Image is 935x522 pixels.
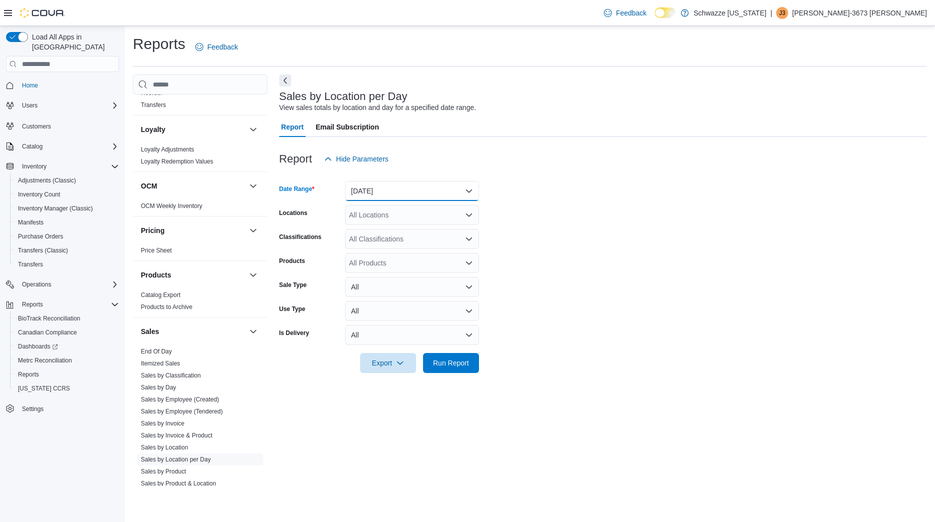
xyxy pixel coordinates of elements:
[141,372,201,379] a: Sales by Classification
[2,78,123,92] button: Home
[14,340,62,352] a: Dashboards
[14,244,119,256] span: Transfers (Classic)
[465,259,473,267] button: Open list of options
[18,204,93,212] span: Inventory Manager (Classic)
[141,419,184,427] span: Sales by Invoice
[22,280,51,288] span: Operations
[247,180,259,192] button: OCM
[191,37,242,57] a: Feedback
[18,328,77,336] span: Canadian Compliance
[141,383,176,391] span: Sales by Day
[10,215,123,229] button: Manifests
[14,368,43,380] a: Reports
[279,185,315,193] label: Date Range
[141,225,164,235] h3: Pricing
[18,260,43,268] span: Transfers
[22,81,38,89] span: Home
[776,7,788,19] div: John-3673 Montoya
[20,8,65,18] img: Cova
[141,202,202,210] span: OCM Weekly Inventory
[18,140,46,152] button: Catalog
[141,158,213,165] a: Loyalty Redemption Values
[320,149,393,169] button: Hide Parameters
[366,353,410,373] span: Export
[141,225,245,235] button: Pricing
[281,117,304,137] span: Report
[18,278,119,290] span: Operations
[141,360,180,367] a: Itemized Sales
[14,258,47,270] a: Transfers
[779,7,786,19] span: J3
[141,467,186,475] span: Sales by Product
[141,384,176,391] a: Sales by Day
[14,312,119,324] span: BioTrack Reconciliation
[18,384,70,392] span: [US_STATE] CCRS
[133,143,267,171] div: Loyalty
[14,326,81,338] a: Canadian Compliance
[141,456,211,463] a: Sales by Location per Day
[141,124,165,134] h3: Loyalty
[141,395,219,403] span: Sales by Employee (Created)
[141,181,245,191] button: OCM
[22,142,42,150] span: Catalog
[133,34,185,54] h1: Reports
[279,329,309,337] label: Is Delivery
[141,444,188,451] a: Sales by Location
[141,407,223,415] span: Sales by Employee (Tendered)
[18,176,76,184] span: Adjustments (Classic)
[465,235,473,243] button: Open list of options
[14,354,76,366] a: Metrc Reconciliation
[6,74,119,442] nav: Complex example
[141,303,192,311] span: Products to Archive
[14,202,119,214] span: Inventory Manager (Classic)
[247,224,259,236] button: Pricing
[14,382,119,394] span: Washington CCRS
[14,326,119,338] span: Canadian Compliance
[792,7,927,19] p: [PERSON_NAME]-3673 [PERSON_NAME]
[2,98,123,112] button: Users
[279,257,305,265] label: Products
[433,358,469,368] span: Run Report
[141,468,186,475] a: Sales by Product
[14,230,67,242] a: Purchase Orders
[18,278,55,290] button: Operations
[141,432,212,439] a: Sales by Invoice & Product
[133,244,267,260] div: Pricing
[2,118,123,133] button: Customers
[345,325,479,345] button: All
[18,314,80,322] span: BioTrack Reconciliation
[14,216,47,228] a: Manifests
[18,140,119,152] span: Catalog
[141,408,223,415] a: Sales by Employee (Tendered)
[141,101,166,109] span: Transfers
[345,301,479,321] button: All
[141,396,219,403] a: Sales by Employee (Created)
[18,218,43,226] span: Manifests
[18,120,55,132] a: Customers
[141,348,172,355] a: End Of Day
[336,154,389,164] span: Hide Parameters
[141,443,188,451] span: Sales by Location
[18,160,50,172] button: Inventory
[14,216,119,228] span: Manifests
[10,367,123,381] button: Reports
[141,479,216,487] span: Sales by Product & Location
[770,7,772,19] p: |
[141,101,166,108] a: Transfers
[141,202,202,209] a: OCM Weekly Inventory
[10,173,123,187] button: Adjustments (Classic)
[141,359,180,367] span: Itemized Sales
[141,181,157,191] h3: OCM
[279,305,305,313] label: Use Type
[14,258,119,270] span: Transfers
[141,480,216,487] a: Sales by Product & Location
[141,246,172,254] span: Price Sheet
[10,311,123,325] button: BioTrack Reconciliation
[694,7,767,19] p: Schwazze [US_STATE]
[207,42,238,52] span: Feedback
[465,211,473,219] button: Open list of options
[141,303,192,310] a: Products to Archive
[133,289,267,317] div: Products
[14,354,119,366] span: Metrc Reconciliation
[18,190,60,198] span: Inventory Count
